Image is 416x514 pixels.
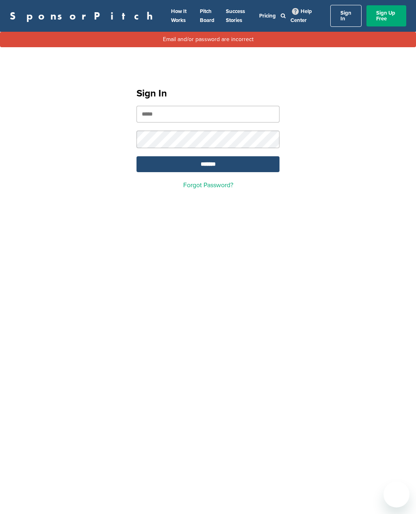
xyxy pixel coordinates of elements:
a: Sign Up Free [366,5,406,26]
h1: Sign In [136,86,279,101]
a: SponsorPitch [10,11,158,21]
a: Success Stories [226,8,245,24]
a: Pitch Board [200,8,214,24]
a: Pricing [259,13,276,19]
iframe: Button to launch messaging window [383,481,409,507]
a: Sign In [330,5,362,27]
a: Help Center [290,7,312,25]
a: Forgot Password? [183,181,233,189]
a: How It Works [171,8,186,24]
